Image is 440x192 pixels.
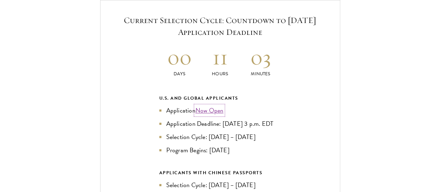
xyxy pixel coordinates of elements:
[159,106,281,115] li: Application
[195,106,224,115] a: Now Open
[159,119,281,129] li: Application Deadline: [DATE] 3 p.m. EDT
[200,44,240,70] h2: 11
[159,169,281,177] div: APPLICANTS WITH CHINESE PASSPORTS
[240,70,281,78] p: Minutes
[159,145,281,155] li: Program Begins: [DATE]
[114,14,326,38] h5: Current Selection Cycle: Countdown to [DATE] Application Deadline
[159,44,200,70] h2: 00
[159,180,281,190] li: Selection Cycle: [DATE] – [DATE]
[159,70,200,78] p: Days
[240,44,281,70] h2: 03
[159,132,281,142] li: Selection Cycle: [DATE] – [DATE]
[200,70,240,78] p: Hours
[159,94,281,102] div: U.S. and Global Applicants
